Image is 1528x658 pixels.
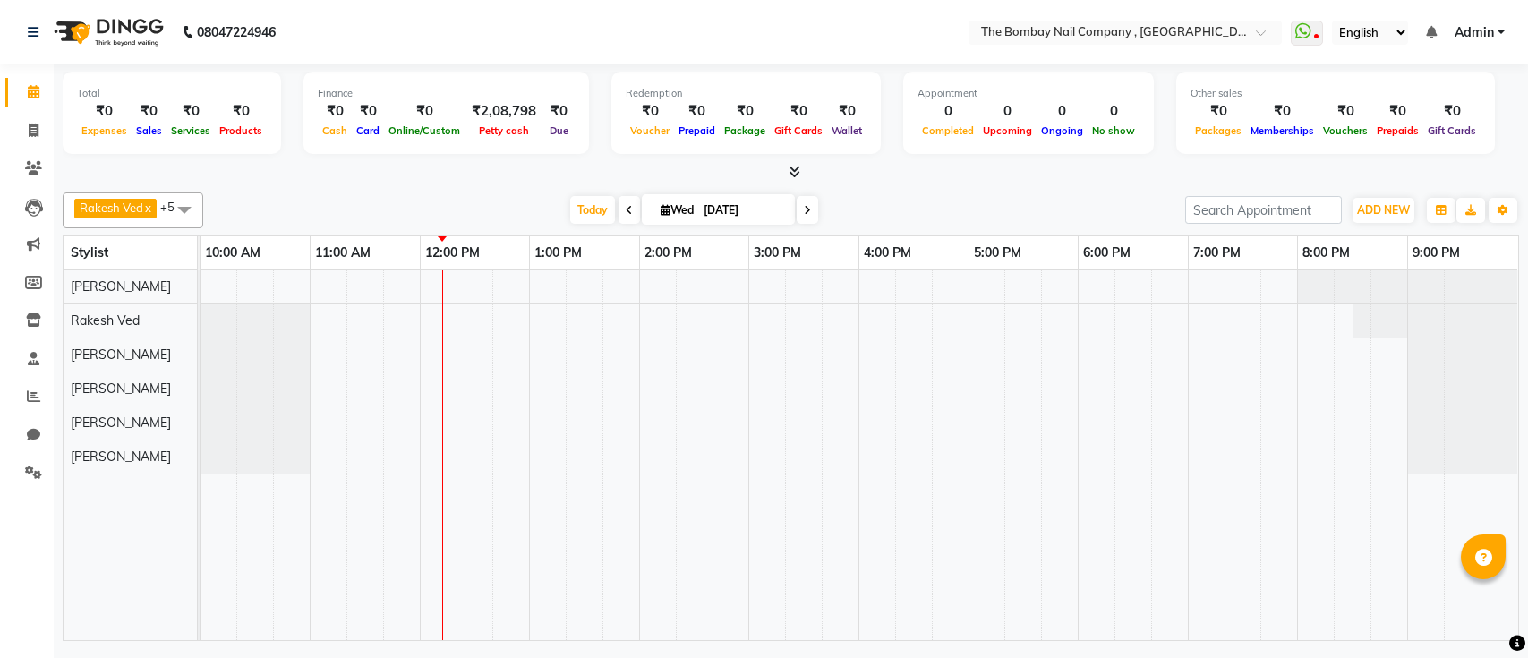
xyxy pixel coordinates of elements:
div: ₹0 [827,101,866,122]
span: Online/Custom [384,124,465,137]
span: [PERSON_NAME] [71,414,171,431]
div: ₹0 [626,101,674,122]
div: 0 [1088,101,1140,122]
span: Wallet [827,124,866,137]
span: Wed [656,203,698,217]
div: Other sales [1191,86,1481,101]
b: 08047224946 [197,7,276,57]
span: Gift Cards [1423,124,1481,137]
span: Stylist [71,244,108,261]
a: 10:00 AM [201,240,265,266]
span: Rakesh Ved [71,312,140,329]
div: Redemption [626,86,866,101]
span: Today [570,196,615,224]
div: ₹0 [352,101,384,122]
iframe: chat widget [1453,586,1510,640]
div: ₹0 [384,101,465,122]
div: ₹0 [166,101,215,122]
span: Prepaids [1372,124,1423,137]
span: Due [545,124,573,137]
div: 0 [1037,101,1088,122]
span: [PERSON_NAME] [71,278,171,295]
div: ₹0 [1191,101,1246,122]
a: 1:00 PM [530,240,586,266]
a: 7:00 PM [1189,240,1245,266]
a: 3:00 PM [749,240,806,266]
span: Expenses [77,124,132,137]
span: Sales [132,124,166,137]
a: x [143,201,151,215]
span: +5 [160,200,188,214]
span: Completed [918,124,978,137]
a: 9:00 PM [1408,240,1464,266]
div: ₹0 [1246,101,1319,122]
a: 4:00 PM [859,240,916,266]
img: logo [46,7,168,57]
div: ₹0 [215,101,267,122]
div: ₹0 [674,101,720,122]
div: ₹0 [1319,101,1372,122]
div: ₹0 [132,101,166,122]
div: 0 [918,101,978,122]
span: [PERSON_NAME] [71,346,171,363]
a: 2:00 PM [640,240,696,266]
span: Admin [1455,23,1494,42]
span: ADD NEW [1357,203,1410,217]
span: Ongoing [1037,124,1088,137]
span: Voucher [626,124,674,137]
div: Finance [318,86,575,101]
input: 2025-09-03 [698,197,788,224]
div: ₹0 [1372,101,1423,122]
span: Vouchers [1319,124,1372,137]
input: Search Appointment [1185,196,1342,224]
div: ₹0 [543,101,575,122]
a: 8:00 PM [1298,240,1354,266]
div: Total [77,86,267,101]
div: 0 [978,101,1037,122]
span: [PERSON_NAME] [71,380,171,397]
button: ADD NEW [1353,198,1414,223]
span: Rakesh Ved [80,201,143,215]
span: Package [720,124,770,137]
span: Packages [1191,124,1246,137]
span: [PERSON_NAME] [71,449,171,465]
a: 5:00 PM [969,240,1026,266]
a: 11:00 AM [311,240,375,266]
span: Card [352,124,384,137]
span: Memberships [1246,124,1319,137]
div: ₹2,08,798 [465,101,543,122]
span: Upcoming [978,124,1037,137]
span: Services [166,124,215,137]
span: Products [215,124,267,137]
span: Prepaid [674,124,720,137]
span: Petty cash [474,124,534,137]
div: ₹0 [318,101,352,122]
div: ₹0 [770,101,827,122]
span: Cash [318,124,352,137]
div: Appointment [918,86,1140,101]
span: No show [1088,124,1140,137]
span: Gift Cards [770,124,827,137]
div: ₹0 [720,101,770,122]
div: ₹0 [1423,101,1481,122]
div: ₹0 [77,101,132,122]
a: 12:00 PM [421,240,484,266]
a: 6:00 PM [1079,240,1135,266]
